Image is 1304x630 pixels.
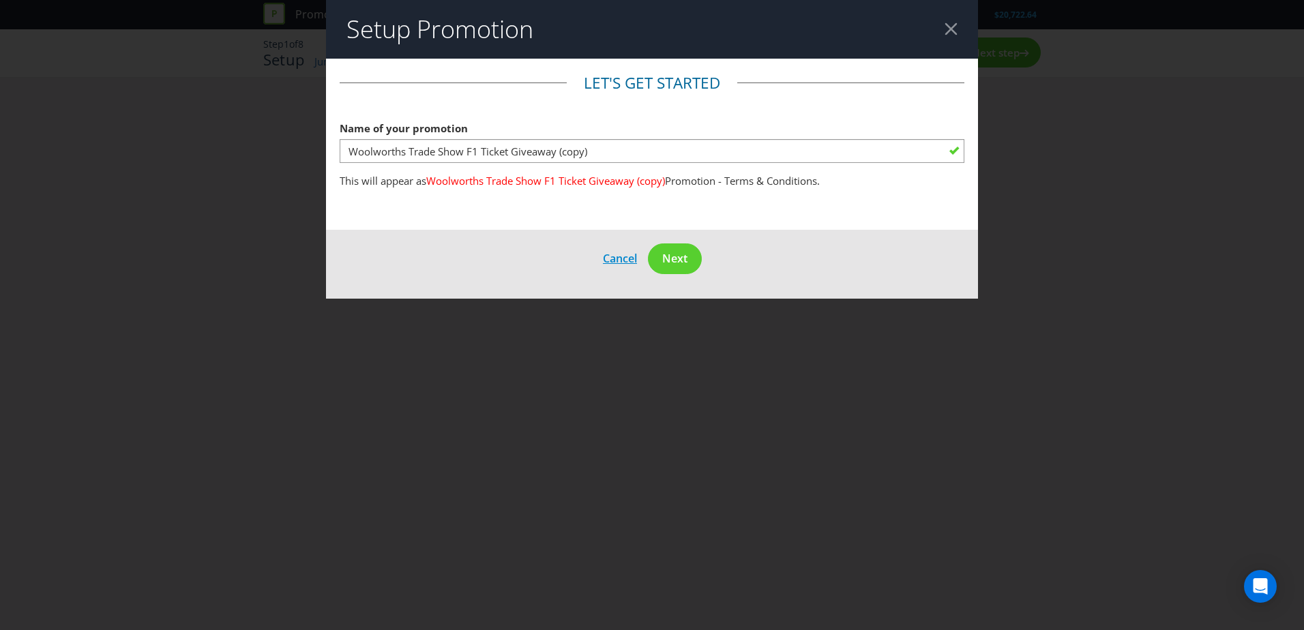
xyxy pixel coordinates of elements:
[602,250,638,267] button: Cancel
[648,243,702,274] button: Next
[1244,570,1277,603] div: Open Intercom Messenger
[662,251,687,266] span: Next
[665,174,820,187] span: Promotion - Terms & Conditions.
[426,174,665,187] span: Woolworths Trade Show F1 Ticket Giveaway (copy)
[340,139,964,163] input: e.g. My Promotion
[340,121,468,135] span: Name of your promotion
[346,16,533,43] h2: Setup Promotion
[603,251,637,266] span: Cancel
[567,72,737,94] legend: Let's get started
[340,174,426,187] span: This will appear as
